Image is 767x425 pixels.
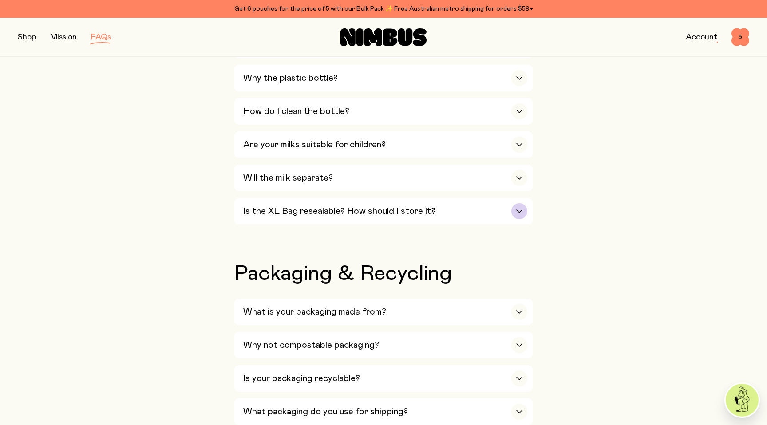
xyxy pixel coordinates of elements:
[243,373,360,384] h3: Is your packaging recyclable?
[243,106,349,117] h3: How do I clean the bottle?
[731,28,749,46] button: 3
[234,263,533,284] h2: Packaging & Recycling
[243,73,338,83] h3: Why the plastic bottle?
[234,65,533,91] button: Why the plastic bottle?
[234,98,533,125] button: How do I clean the bottle?
[234,398,533,425] button: What packaging do you use for shipping?
[243,206,435,216] h3: Is the XL Bag resealable? How should I store it?
[234,332,533,358] button: Why not compostable packaging?
[243,307,386,317] h3: What is your packaging made from?
[91,33,111,41] a: FAQs
[234,365,533,392] button: Is your packaging recyclable?
[234,198,533,224] button: Is the XL Bag resealable? How should I store it?
[234,165,533,191] button: Will the milk separate?
[234,131,533,158] button: Are your milks suitable for children?
[234,299,533,325] button: What is your packaging made from?
[243,406,408,417] h3: What packaging do you use for shipping?
[243,340,379,350] h3: Why not compostable packaging?
[726,384,759,417] img: agent
[686,33,717,41] a: Account
[18,4,749,14] div: Get 6 pouches for the price of 5 with our Bulk Pack ✨ Free Australian metro shipping for orders $59+
[50,33,77,41] a: Mission
[243,139,386,150] h3: Are your milks suitable for children?
[243,173,333,183] h3: Will the milk separate?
